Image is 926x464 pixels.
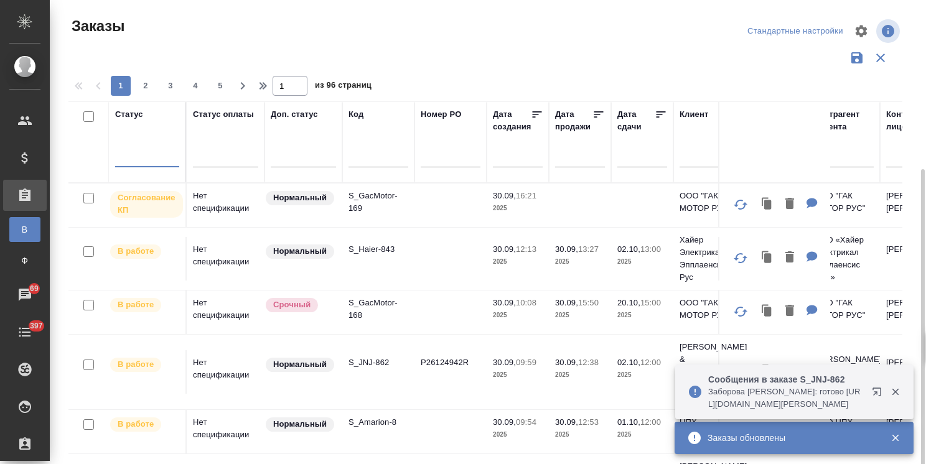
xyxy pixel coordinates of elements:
[414,350,487,394] td: P26124942R
[555,244,578,254] p: 30.09,
[118,358,154,371] p: В работе
[348,356,408,369] p: S_JNJ-862
[493,429,543,441] p: 2025
[744,22,846,41] div: split button
[264,356,336,373] div: Статус по умолчанию для стандартных заказов
[273,299,311,311] p: Срочный
[22,282,46,295] span: 69
[493,298,516,307] p: 30.09,
[680,108,708,121] div: Клиент
[264,416,336,433] div: Статус по умолчанию для стандартных заказов
[726,190,755,220] button: Обновить
[617,429,667,441] p: 2025
[640,244,661,254] p: 13:00
[3,317,47,348] a: 397
[516,191,536,200] p: 16:21
[493,191,516,200] p: 30.09,
[118,245,154,258] p: В работе
[187,183,264,227] td: Нет спецификации
[118,299,154,311] p: В работе
[9,217,40,242] a: В
[555,358,578,367] p: 30.09,
[846,16,876,46] span: Настроить таблицу
[555,417,578,427] p: 30.09,
[869,46,892,70] button: Сбросить фильтры
[640,358,661,367] p: 12:00
[22,320,50,332] span: 397
[516,298,536,307] p: 10:08
[315,78,372,96] span: из 96 страниц
[264,190,336,206] div: Статус по умолчанию для стандартных заказов
[273,192,327,204] p: Нормальный
[3,279,47,310] a: 69
[273,245,327,258] p: Нормальный
[516,244,536,254] p: 12:13
[118,418,154,430] p: В работе
[348,243,408,256] p: S_Haier-843
[348,108,363,121] div: Код
[555,298,578,307] p: 30.09,
[264,297,336,313] div: Выставляется автоматически, если на указанный объем услуг необходимо больше времени в стандартном...
[115,108,143,121] div: Статус
[882,386,908,397] button: Закрыть
[555,429,605,441] p: 2025
[617,108,655,133] div: Дата сдачи
[187,410,264,453] td: Нет спецификации
[617,244,640,254] p: 02.10,
[864,379,894,409] button: Открыть в новой вкладке
[555,256,605,268] p: 2025
[814,297,874,322] p: ООО "ГАК МОТОР РУС"
[193,108,254,121] div: Статус оплаты
[814,234,874,284] p: ООО «Хайер Электрикал Эпплаенсис РУС»
[109,356,179,373] div: Выставляет ПМ после принятия заказа от КМа
[755,299,779,324] button: Клонировать
[271,108,318,121] div: Доп. статус
[187,290,264,334] td: Нет спецификации
[640,298,661,307] p: 15:00
[708,373,864,386] p: Сообщения в заказе S_JNJ-862
[16,254,34,267] span: Ф
[185,80,205,92] span: 4
[185,76,205,96] button: 4
[578,417,599,427] p: 12:53
[708,432,872,444] div: Заказы обновлены
[273,418,327,430] p: Нормальный
[617,358,640,367] p: 02.10,
[726,243,755,273] button: Обновить
[109,243,179,260] div: Выставляет ПМ после принятия заказа от КМа
[161,76,180,96] button: 3
[273,358,327,371] p: Нормальный
[210,76,230,96] button: 5
[726,297,755,327] button: Обновить
[118,192,175,216] p: Согласование КП
[578,298,599,307] p: 15:50
[555,309,605,322] p: 2025
[210,80,230,92] span: 5
[109,297,179,313] div: Выставляет ПМ после принятия заказа от КМа
[348,297,408,322] p: S_GacMotor-168
[617,369,667,381] p: 2025
[640,417,661,427] p: 12:00
[617,256,667,268] p: 2025
[814,190,874,215] p: ООО "ГАК МОТОР РУС"
[16,223,34,236] span: В
[882,432,908,443] button: Закрыть
[264,243,336,260] div: Статус по умолчанию для стандартных заказов
[68,16,124,36] span: Заказы
[493,417,516,427] p: 30.09,
[617,417,640,427] p: 01.10,
[493,108,531,133] div: Дата создания
[187,350,264,394] td: Нет спецификации
[516,417,536,427] p: 09:54
[755,192,779,217] button: Клонировать
[348,190,408,215] p: S_GacMotor-169
[708,386,864,411] p: Заборова [PERSON_NAME]: готово [URL][DOMAIN_NAME][PERSON_NAME]
[779,245,800,271] button: Удалить
[136,76,156,96] button: 2
[845,46,869,70] button: Сохранить фильтры
[680,234,739,284] p: Хайер Электрикал Эпплаенсиз Рус
[348,416,408,429] p: S_Amarion-8
[136,80,156,92] span: 2
[876,19,902,43] span: Посмотреть информацию
[755,245,779,271] button: Клонировать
